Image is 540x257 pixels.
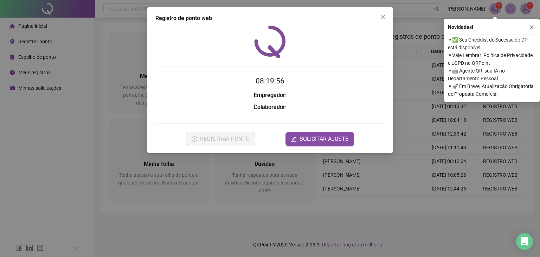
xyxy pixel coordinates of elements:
[448,82,536,98] span: ⚬ 🚀 Em Breve, Atualização Obrigatória de Proposta Comercial
[448,51,536,67] span: ⚬ Vale Lembrar: Política de Privacidade e LGPD na QRPoint
[300,135,348,143] span: SOLICITAR AJUSTE
[378,11,389,23] button: Close
[448,36,536,51] span: ⚬ ✅ Seu Checklist de Sucesso do DP está disponível
[380,14,386,20] span: close
[253,104,285,111] strong: Colaborador
[186,132,255,146] button: REGISTRAR PONTO
[254,25,286,58] img: QRPoint
[516,233,533,250] div: Open Intercom Messenger
[291,136,297,142] span: edit
[285,132,354,146] button: editSOLICITAR AJUSTE
[256,77,284,85] time: 08:19:56
[448,67,536,82] span: ⚬ 🤖 Agente QR: sua IA no Departamento Pessoal
[155,14,385,23] div: Registro de ponto web
[155,103,385,112] h3: :
[254,92,285,99] strong: Empregador
[529,25,534,30] span: close
[155,91,385,100] h3: :
[448,23,473,31] span: Novidades !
